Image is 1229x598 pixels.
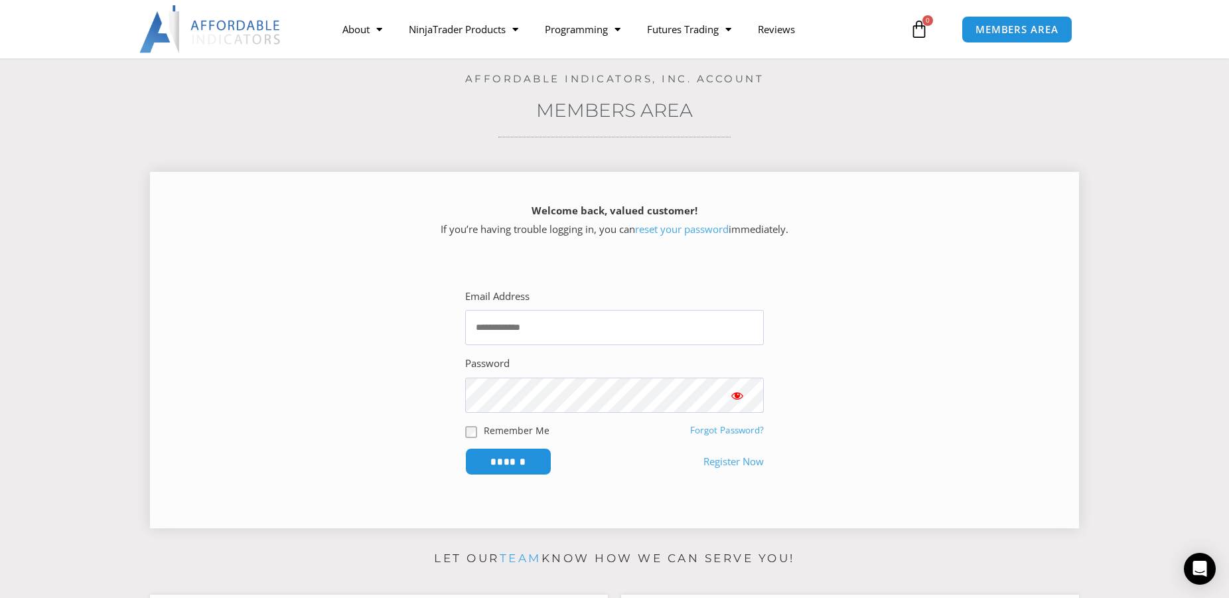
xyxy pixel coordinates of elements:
[532,14,634,44] a: Programming
[150,548,1079,569] p: Let our know how we can serve you!
[962,16,1072,43] a: MEMBERS AREA
[329,14,396,44] a: About
[465,354,510,373] label: Password
[500,552,542,565] a: team
[465,72,764,85] a: Affordable Indicators, Inc. Account
[139,5,282,53] img: LogoAI | Affordable Indicators – NinjaTrader
[890,10,948,48] a: 0
[703,453,764,471] a: Register Now
[976,25,1058,35] span: MEMBERS AREA
[690,424,764,436] a: Forgot Password?
[329,14,906,44] nav: Menu
[1184,553,1216,585] div: Open Intercom Messenger
[396,14,532,44] a: NinjaTrader Products
[711,378,764,413] button: Show password
[634,14,745,44] a: Futures Trading
[465,287,530,306] label: Email Address
[484,423,549,437] label: Remember Me
[922,15,933,26] span: 0
[536,99,693,121] a: Members Area
[173,202,1056,239] p: If you’re having trouble logging in, you can immediately.
[635,222,729,236] a: reset your password
[532,204,697,217] strong: Welcome back, valued customer!
[745,14,808,44] a: Reviews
